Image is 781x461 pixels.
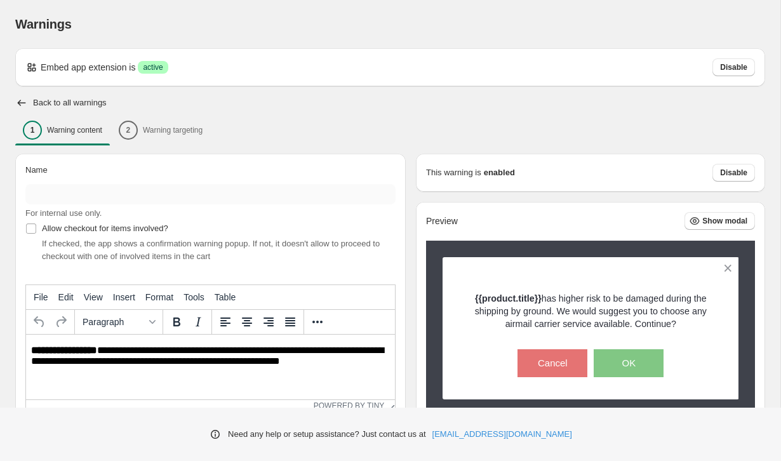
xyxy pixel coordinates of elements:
[720,62,747,72] span: Disable
[702,216,747,226] span: Show modal
[432,428,572,441] a: [EMAIL_ADDRESS][DOMAIN_NAME]
[594,349,664,377] button: OK
[215,311,236,333] button: Align left
[475,293,542,304] strong: {{product.title}}
[23,121,42,140] div: 1
[77,311,160,333] button: Formats
[42,239,380,261] span: If checked, the app shows a confirmation warning popup. If not, it doesn't allow to proceed to ch...
[42,224,168,233] span: Allow checkout for items involved?
[484,166,515,179] strong: enabled
[41,61,135,74] p: Embed app extension is
[25,208,102,218] span: For internal use only.
[258,311,279,333] button: Align right
[517,349,587,377] button: Cancel
[29,311,50,333] button: Undo
[712,58,755,76] button: Disable
[314,401,385,410] a: Powered by Tiny
[384,400,395,411] div: Resize
[712,164,755,182] button: Disable
[47,125,102,135] p: Warning content
[145,292,173,302] span: Format
[58,292,74,302] span: Edit
[25,165,48,175] span: Name
[684,212,755,230] button: Show modal
[720,168,747,178] span: Disable
[307,311,328,333] button: More...
[279,311,301,333] button: Justify
[84,292,103,302] span: View
[50,311,72,333] button: Redo
[426,216,458,227] h2: Preview
[143,62,163,72] span: active
[83,317,145,327] span: Paragraph
[113,292,135,302] span: Insert
[15,117,110,144] button: 1Warning content
[166,311,187,333] button: Bold
[426,166,481,179] p: This warning is
[236,311,258,333] button: Align center
[33,98,107,108] h2: Back to all warnings
[26,335,395,399] iframe: Rich Text Area
[15,17,72,31] span: Warnings
[215,292,236,302] span: Table
[184,292,204,302] span: Tools
[187,311,209,333] button: Italic
[34,292,48,302] span: File
[465,292,717,330] p: has higher risk to be damaged during the shipping by ground. We would suggest you to choose any a...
